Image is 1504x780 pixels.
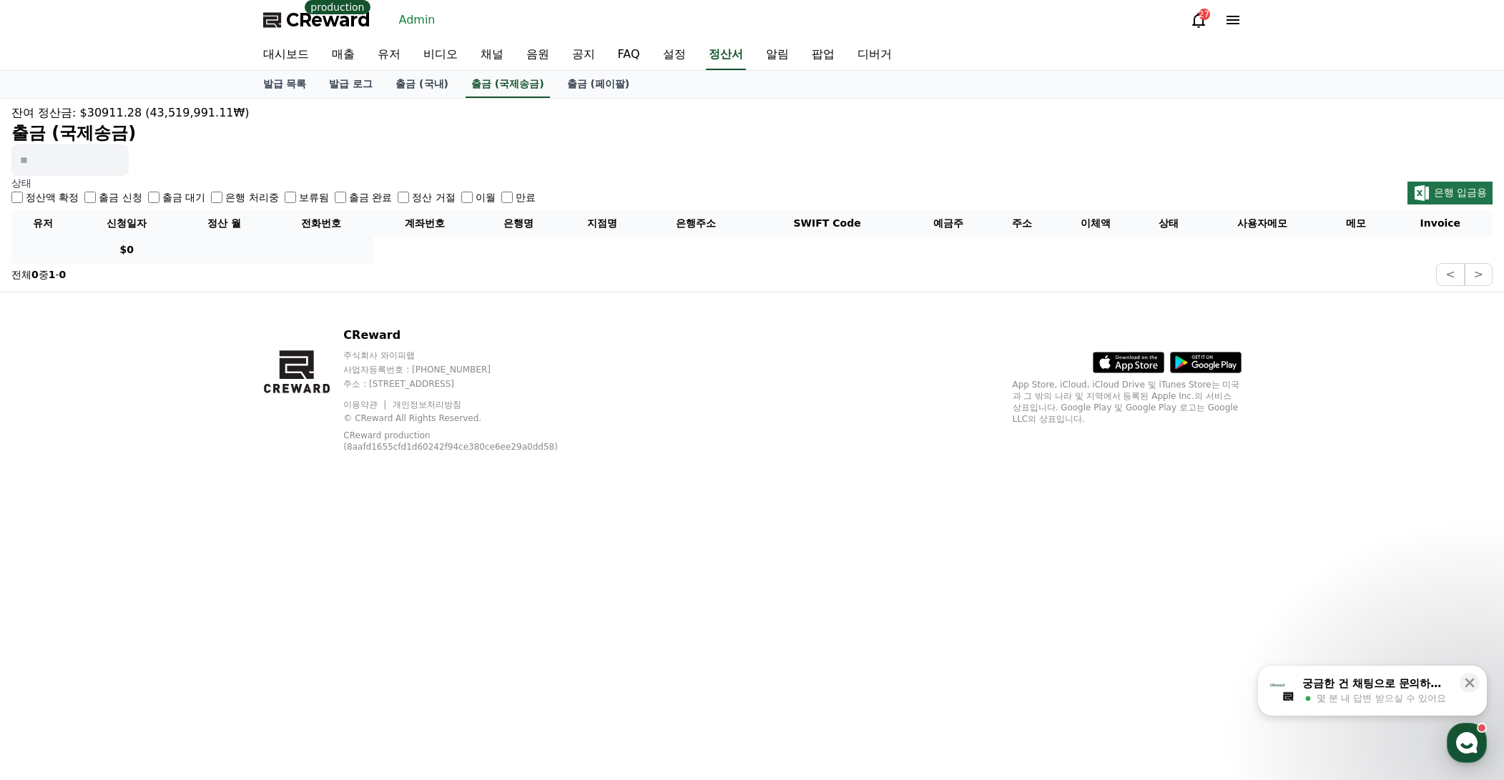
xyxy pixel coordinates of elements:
p: CReward [343,327,594,344]
button: > [1465,263,1493,286]
span: $30911.28 (43,519,991.11₩) [80,106,250,119]
a: 매출 [320,40,366,70]
a: 유저 [366,40,412,70]
th: 지점명 [561,210,644,237]
a: 디버거 [846,40,903,70]
a: 설정 [652,40,697,70]
span: 잔여 정산금: [11,106,76,119]
label: 만료 [516,190,536,204]
a: CReward [263,9,370,31]
label: 출금 대기 [162,190,205,204]
a: 설정 [185,453,275,489]
a: 비디오 [412,40,469,70]
a: 팝업 [800,40,846,70]
button: 은행 입금용 [1407,182,1493,204]
label: 정산 거절 [412,190,455,204]
th: 신청일자 [75,210,179,237]
strong: 1 [49,269,56,280]
a: 개인정보처리방침 [393,400,461,410]
button: < [1436,263,1464,286]
label: 출금 완료 [349,190,392,204]
p: CReward production (8aafd1655cfd1d60242f94ce380ce6ee29a0dd58) [343,430,572,453]
p: © CReward All Rights Reserved. [343,413,594,424]
a: 음원 [515,40,561,70]
label: 정산액 확정 [26,190,79,204]
a: FAQ [606,40,652,70]
th: 사용자메모 [1201,210,1324,237]
a: 출금 (국내) [384,71,460,98]
span: 대화 [131,475,148,487]
label: 출금 신청 [99,190,142,204]
h2: 출금 (국제송금) [11,122,1493,144]
th: 주소 [990,210,1053,237]
th: 은행명 [477,210,561,237]
th: 전화번호 [270,210,373,237]
div: 27 [1199,9,1210,20]
a: 이용약관 [343,400,388,410]
a: 알림 [755,40,800,70]
th: 이체액 [1053,210,1137,237]
th: 상태 [1137,210,1201,237]
span: 홈 [45,475,54,486]
span: 은행 입금용 [1434,187,1487,198]
strong: 0 [59,269,67,280]
span: 설정 [221,475,238,486]
p: App Store, iCloud, iCloud Drive 및 iTunes Store는 미국과 그 밖의 나라 및 지역에서 등록된 Apple Inc.의 서비스 상표입니다. Goo... [1013,379,1242,425]
th: 계좌번호 [373,210,477,237]
p: $0 [81,242,173,257]
label: 이월 [476,190,496,204]
a: 발급 목록 [252,71,318,98]
a: 대화 [94,453,185,489]
a: 27 [1190,11,1207,29]
a: 발급 로그 [318,71,384,98]
p: 주식회사 와이피랩 [343,350,594,361]
a: 공지 [561,40,606,70]
th: 예금주 [907,210,991,237]
a: 홈 [4,453,94,489]
a: 출금 (페이팔) [556,71,642,98]
a: Admin [393,9,441,31]
th: 은행주소 [644,210,748,237]
th: 정산 월 [179,210,270,237]
p: 사업자등록번호 : [PHONE_NUMBER] [343,364,594,375]
span: CReward [286,9,370,31]
p: 상태 [11,176,536,190]
p: 전체 중 - [11,267,66,282]
a: 출금 (국제송금) [466,71,550,98]
th: SWIFT Code [748,210,907,237]
th: Invoice [1388,210,1493,237]
strong: 0 [31,269,39,280]
p: 주소 : [STREET_ADDRESS] [343,378,594,390]
th: 유저 [11,210,75,237]
label: 보류됨 [299,190,329,204]
th: 메모 [1324,210,1388,237]
a: 채널 [469,40,515,70]
a: 정산서 [706,40,746,70]
a: 대시보드 [252,40,320,70]
label: 은행 처리중 [225,190,278,204]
